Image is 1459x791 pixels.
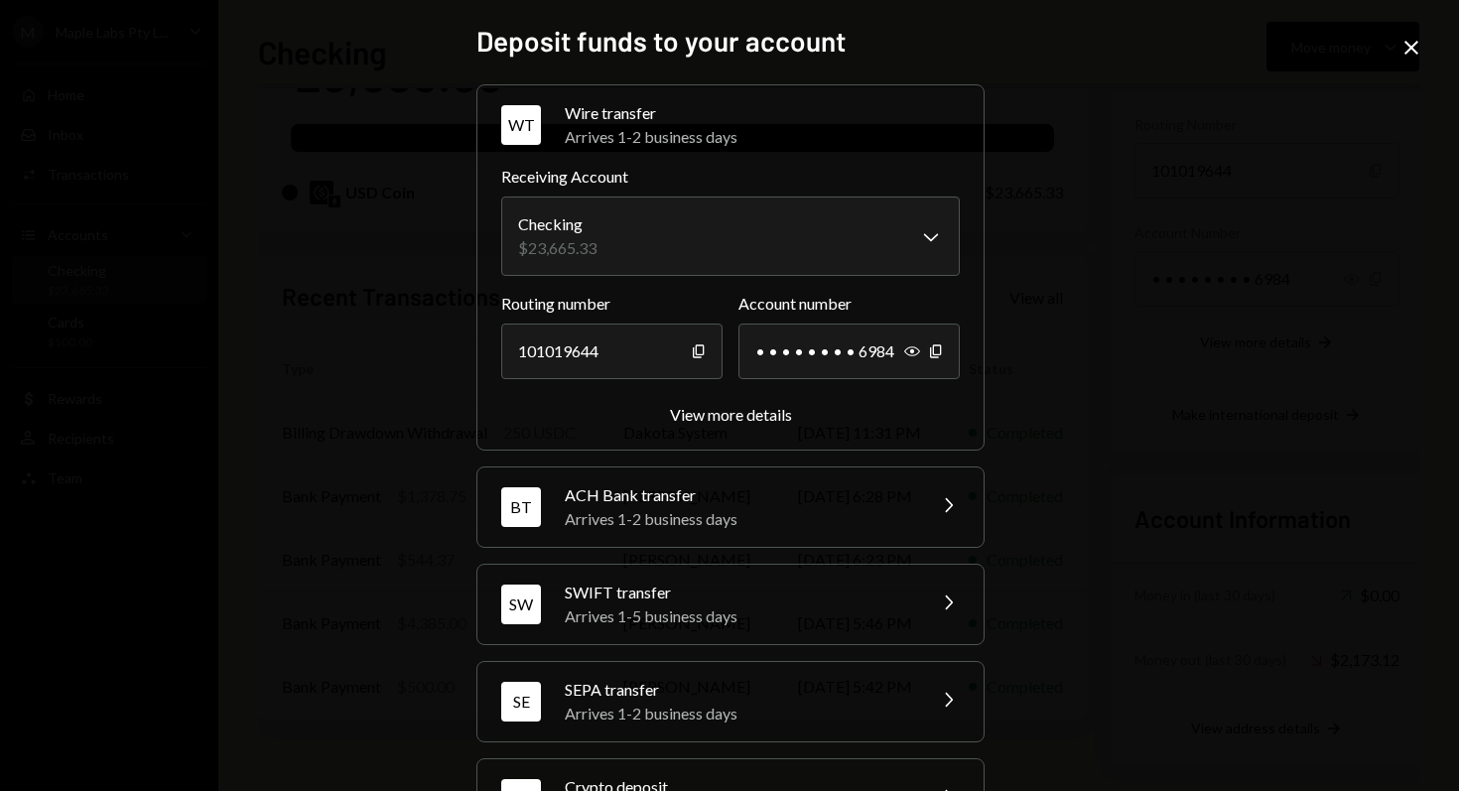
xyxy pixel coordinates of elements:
label: Receiving Account [501,165,960,189]
div: Arrives 1-2 business days [565,702,912,725]
div: • • • • • • • • 6984 [738,324,960,379]
button: WTWire transferArrives 1-2 business days [477,85,984,165]
div: SW [501,585,541,624]
div: Arrives 1-2 business days [565,125,960,149]
div: 101019644 [501,324,723,379]
button: BTACH Bank transferArrives 1-2 business days [477,467,984,547]
div: SEPA transfer [565,678,912,702]
div: Arrives 1-2 business days [565,507,912,531]
label: Account number [738,292,960,316]
button: Receiving Account [501,197,960,276]
h2: Deposit funds to your account [476,22,983,61]
button: SESEPA transferArrives 1-2 business days [477,662,984,741]
label: Routing number [501,292,723,316]
div: SWIFT transfer [565,581,912,604]
button: View more details [670,405,792,426]
div: View more details [670,405,792,424]
div: SE [501,682,541,722]
div: Wire transfer [565,101,960,125]
button: SWSWIFT transferArrives 1-5 business days [477,565,984,644]
div: WTWire transferArrives 1-2 business days [501,165,960,426]
div: BT [501,487,541,527]
div: ACH Bank transfer [565,483,912,507]
div: Arrives 1-5 business days [565,604,912,628]
div: WT [501,105,541,145]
